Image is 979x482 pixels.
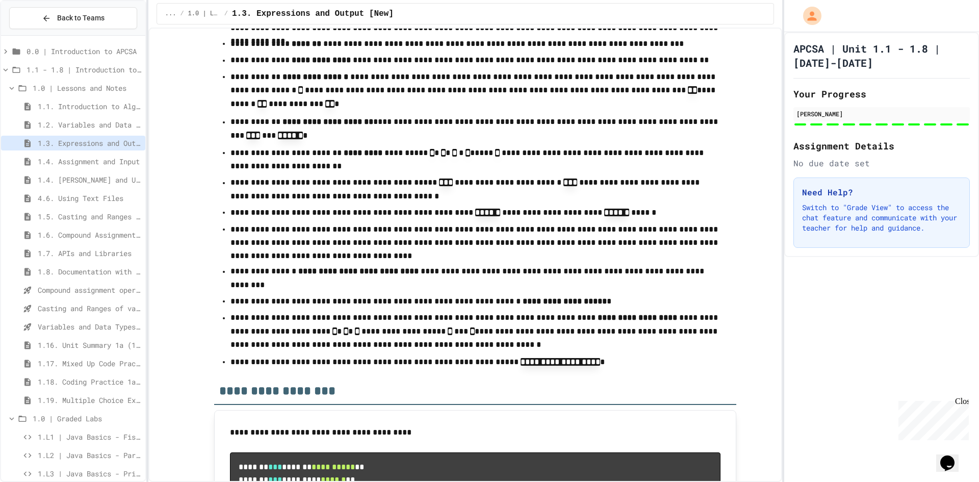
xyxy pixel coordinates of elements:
span: 1.0 | Graded Labs [33,413,141,424]
span: 1.0 | Lessons and Notes [33,83,141,93]
span: 1.19. Multiple Choice Exercises for Unit 1a (1.1-1.6) [38,395,141,405]
div: Chat with us now!Close [4,4,70,65]
button: Back to Teams [9,7,137,29]
span: Casting and Ranges of variables - Quiz [38,303,141,314]
h3: Need Help? [802,186,961,198]
span: 1.3. Expressions and Output [New] [232,8,394,20]
span: 1.7. APIs and Libraries [38,248,141,259]
span: 1.17. Mixed Up Code Practice 1.1-1.6 [38,358,141,369]
span: 1.1. Introduction to Algorithms, Programming, and Compilers [38,101,141,112]
span: 1.L3 | Java Basics - Printing Code Lab [38,468,141,479]
span: 1.3. Expressions and Output [New] [38,138,141,148]
span: ... [165,10,176,18]
span: / [224,10,228,18]
span: Variables and Data Types - Quiz [38,321,141,332]
div: No due date set [793,157,970,169]
span: 1.8. Documentation with Comments and Preconditions [38,266,141,277]
p: Switch to "Grade View" to access the chat feature and communicate with your teacher for help and ... [802,202,961,233]
span: 4.6. Using Text Files [38,193,141,204]
span: 0.0 | Introduction to APCSA [27,46,141,57]
span: 1.L1 | Java Basics - Fish Lab [38,432,141,442]
span: 1.4. Assignment and Input [38,156,141,167]
span: 1.5. Casting and Ranges of Values [38,211,141,222]
div: My Account [792,4,824,28]
h2: Your Progress [793,87,970,101]
span: 1.6. Compound Assignment Operators [38,230,141,240]
span: Back to Teams [57,13,105,23]
span: 1.1 - 1.8 | Introduction to Java [27,64,141,75]
span: Compound assignment operators - Quiz [38,285,141,295]
iframe: chat widget [936,441,969,472]
span: 1.4. [PERSON_NAME] and User Input [38,174,141,185]
h2: Assignment Details [793,139,970,153]
span: 1.16. Unit Summary 1a (1.1-1.6) [38,340,141,350]
span: 1.18. Coding Practice 1a (1.1-1.6) [38,376,141,387]
iframe: chat widget [894,397,969,440]
span: 1.L2 | Java Basics - Paragraphs Lab [38,450,141,461]
span: 1.2. Variables and Data Types [38,119,141,130]
span: 1.0 | Lessons and Notes [188,10,220,18]
h1: APCSA | Unit 1.1 - 1.8 | [DATE]-[DATE] [793,41,970,70]
span: / [180,10,184,18]
div: [PERSON_NAME] [796,109,967,118]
